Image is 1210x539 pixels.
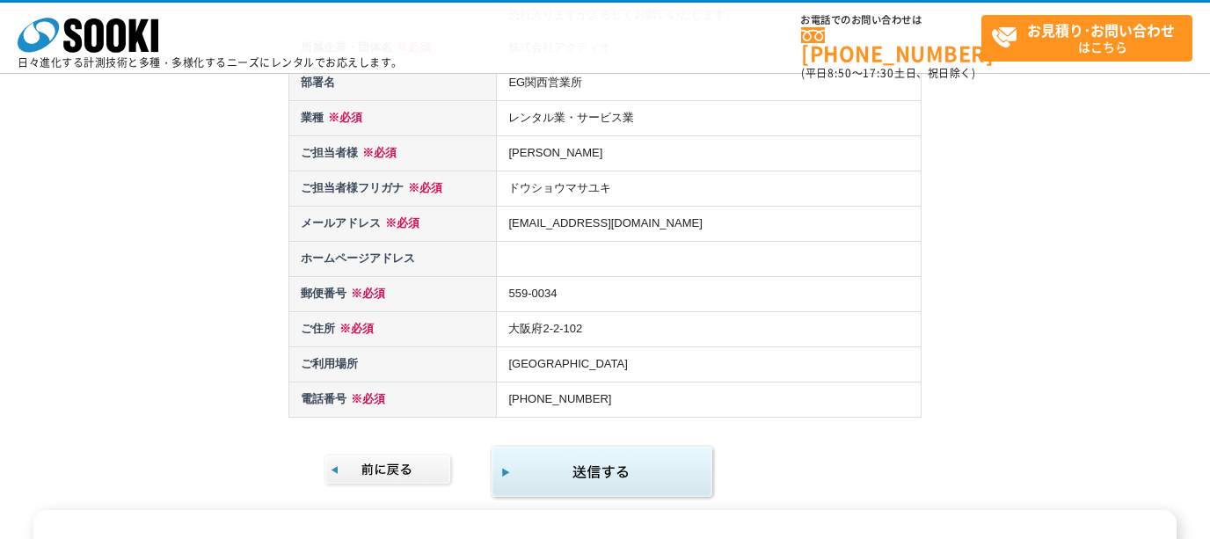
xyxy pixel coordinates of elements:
[289,101,497,136] th: 業種
[801,65,975,81] span: (平日 ～ 土日、祝日除く)
[324,111,362,124] span: ※必須
[346,287,385,300] span: ※必須
[289,136,497,171] th: ご担当者様
[1027,19,1175,40] strong: お見積り･お問い合わせ
[991,16,1192,60] span: はこちら
[289,66,497,101] th: 部署名
[404,181,442,194] span: ※必須
[381,216,419,229] span: ※必須
[18,57,403,68] p: 日々進化する計測技術と多種・多様化するニーズにレンタルでお応えします。
[497,171,922,207] td: ドウショウマサユキ
[801,27,981,63] a: [PHONE_NUMBER]
[289,276,497,311] th: 郵便番号
[497,66,922,101] td: EG関西営業所
[497,276,922,311] td: 559-0034
[801,15,981,25] span: お電話でのお問い合わせは
[289,242,497,277] th: ホームページアドレス
[289,346,497,382] th: ご利用場所
[324,453,455,487] img: 前に戻る
[358,146,397,159] span: ※必須
[346,392,385,405] span: ※必須
[497,346,922,382] td: [GEOGRAPHIC_DATA]
[490,444,716,501] img: 同意して内容の確認画面へ
[289,171,497,207] th: ご担当者様フリガナ
[497,382,922,417] td: [PHONE_NUMBER]
[497,136,922,171] td: [PERSON_NAME]
[289,311,497,346] th: ご住所
[497,207,922,242] td: [EMAIL_ADDRESS][DOMAIN_NAME]
[827,65,852,81] span: 8:50
[289,382,497,417] th: 電話番号
[289,207,497,242] th: メールアドレス
[497,311,922,346] td: 大阪府2-2-102
[335,322,374,335] span: ※必須
[497,101,922,136] td: レンタル業・サービス業
[863,65,894,81] span: 17:30
[981,15,1192,62] a: お見積り･お問い合わせはこちら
